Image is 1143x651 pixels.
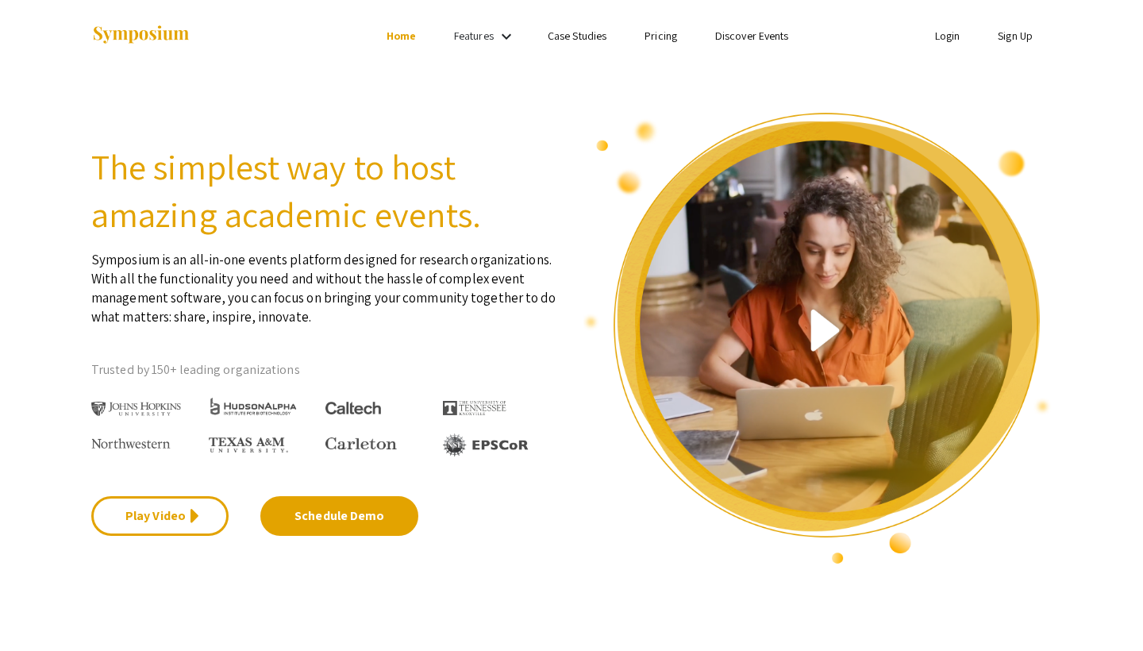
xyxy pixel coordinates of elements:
img: Symposium by ForagerOne [91,25,190,46]
img: Northwestern [91,438,171,448]
a: Case Studies [548,29,606,43]
img: Texas A&M University [209,437,288,453]
h2: The simplest way to host amazing academic events. [91,143,560,238]
a: Discover Events [715,29,789,43]
a: Schedule Demo [260,496,418,536]
img: HudsonAlpha [209,397,298,415]
img: video overview of Symposium [583,111,1052,565]
a: Login [935,29,960,43]
mat-icon: Expand Features list [497,27,516,46]
img: Caltech [325,402,381,415]
img: Carleton [325,437,397,450]
a: Pricing [645,29,677,43]
img: The University of Tennessee [443,401,506,415]
img: EPSCOR [443,433,530,456]
p: Trusted by 150+ leading organizations [91,358,560,382]
p: Symposium is an all-in-one events platform designed for research organizations. With all the func... [91,238,560,326]
a: Sign Up [998,29,1033,43]
a: Home [387,29,416,43]
img: Johns Hopkins University [91,402,181,417]
a: Play Video [91,496,229,536]
a: Features [454,29,494,43]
